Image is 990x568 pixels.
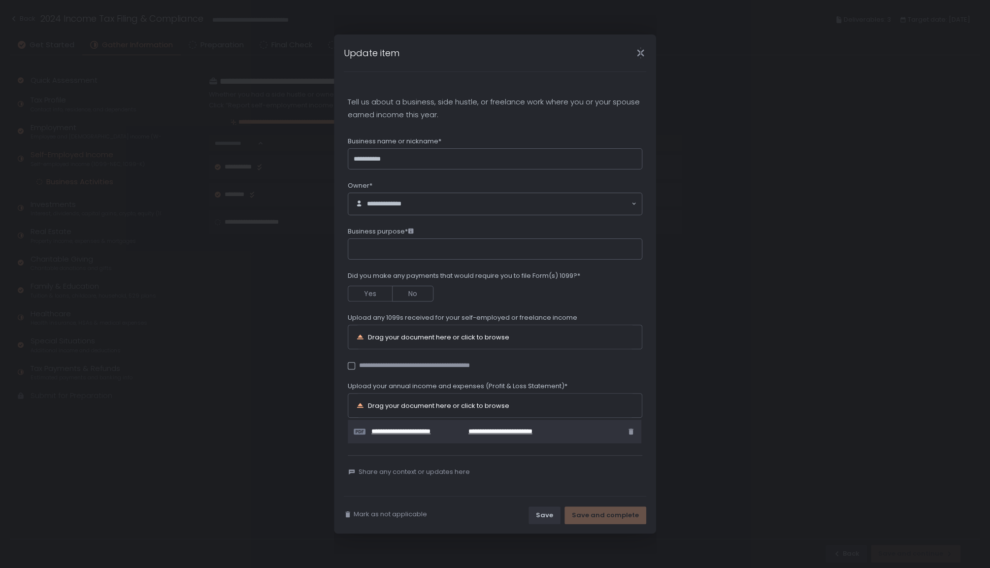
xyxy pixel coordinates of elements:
[348,193,642,215] div: Search for option
[344,46,399,60] h1: Update item
[348,137,441,146] span: Business name or nickname*
[625,47,656,59] div: Close
[392,286,433,301] button: No
[368,334,509,340] div: Drag your document here or click to browse
[348,96,642,121] p: Tell us about a business, side hustle, or freelance work where you or your spouse earned income t...
[348,227,414,236] span: Business purpose*
[348,313,577,322] span: Upload any 1099s received for your self-employed or freelance income
[368,402,509,409] div: Drag your document here or click to browse
[348,271,580,280] span: Did you make any payments that would require you to file Form(s) 1099?*
[354,510,427,519] span: Mark as not applicable
[348,181,372,190] span: Owner*
[344,510,427,519] button: Mark as not applicable
[359,468,470,476] span: Share any context or updates here
[536,511,553,520] div: Save
[348,286,392,301] button: Yes
[348,382,567,391] span: Upload your annual income and expenses (Profit & Loss Statement)*
[414,199,630,209] input: Search for option
[528,506,561,524] button: Save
